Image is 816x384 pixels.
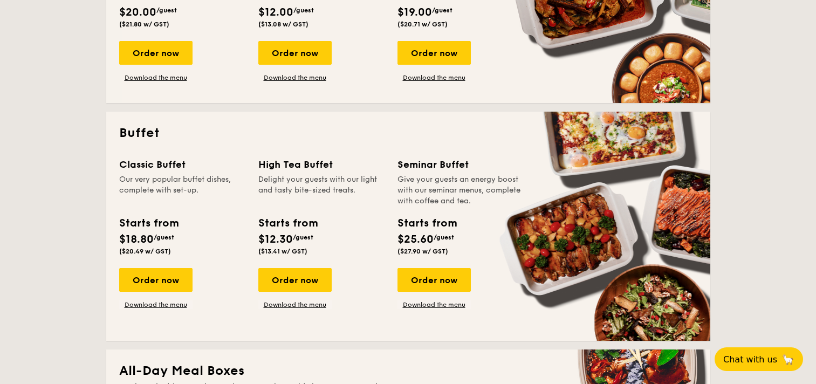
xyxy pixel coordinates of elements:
[781,353,794,366] span: 🦙
[156,6,177,14] span: /guest
[119,268,193,292] div: Order now
[723,354,777,365] span: Chat with us
[258,300,332,309] a: Download the menu
[397,41,471,65] div: Order now
[119,20,169,28] span: ($21.80 w/ GST)
[119,41,193,65] div: Order now
[258,268,332,292] div: Order now
[258,73,332,82] a: Download the menu
[258,248,307,255] span: ($13.41 w/ GST)
[258,20,308,28] span: ($13.08 w/ GST)
[397,215,456,231] div: Starts from
[119,125,697,142] h2: Buffet
[397,73,471,82] a: Download the menu
[397,248,448,255] span: ($27.90 w/ GST)
[119,248,171,255] span: ($20.49 w/ GST)
[432,6,452,14] span: /guest
[397,233,434,246] span: $25.60
[397,157,524,172] div: Seminar Buffet
[154,234,174,241] span: /guest
[258,157,385,172] div: High Tea Buffet
[434,234,454,241] span: /guest
[258,174,385,207] div: Delight your guests with our light and tasty bite-sized treats.
[715,347,803,371] button: Chat with us🦙
[258,41,332,65] div: Order now
[119,6,156,19] span: $20.00
[119,174,245,207] div: Our very popular buffet dishes, complete with set-up.
[397,20,448,28] span: ($20.71 w/ GST)
[293,6,314,14] span: /guest
[397,174,524,207] div: Give your guests an energy boost with our seminar menus, complete with coffee and tea.
[397,268,471,292] div: Order now
[397,300,471,309] a: Download the menu
[258,233,293,246] span: $12.30
[119,157,245,172] div: Classic Buffet
[258,6,293,19] span: $12.00
[119,233,154,246] span: $18.80
[119,300,193,309] a: Download the menu
[293,234,313,241] span: /guest
[119,362,697,380] h2: All-Day Meal Boxes
[119,73,193,82] a: Download the menu
[258,215,317,231] div: Starts from
[119,215,178,231] div: Starts from
[397,6,432,19] span: $19.00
